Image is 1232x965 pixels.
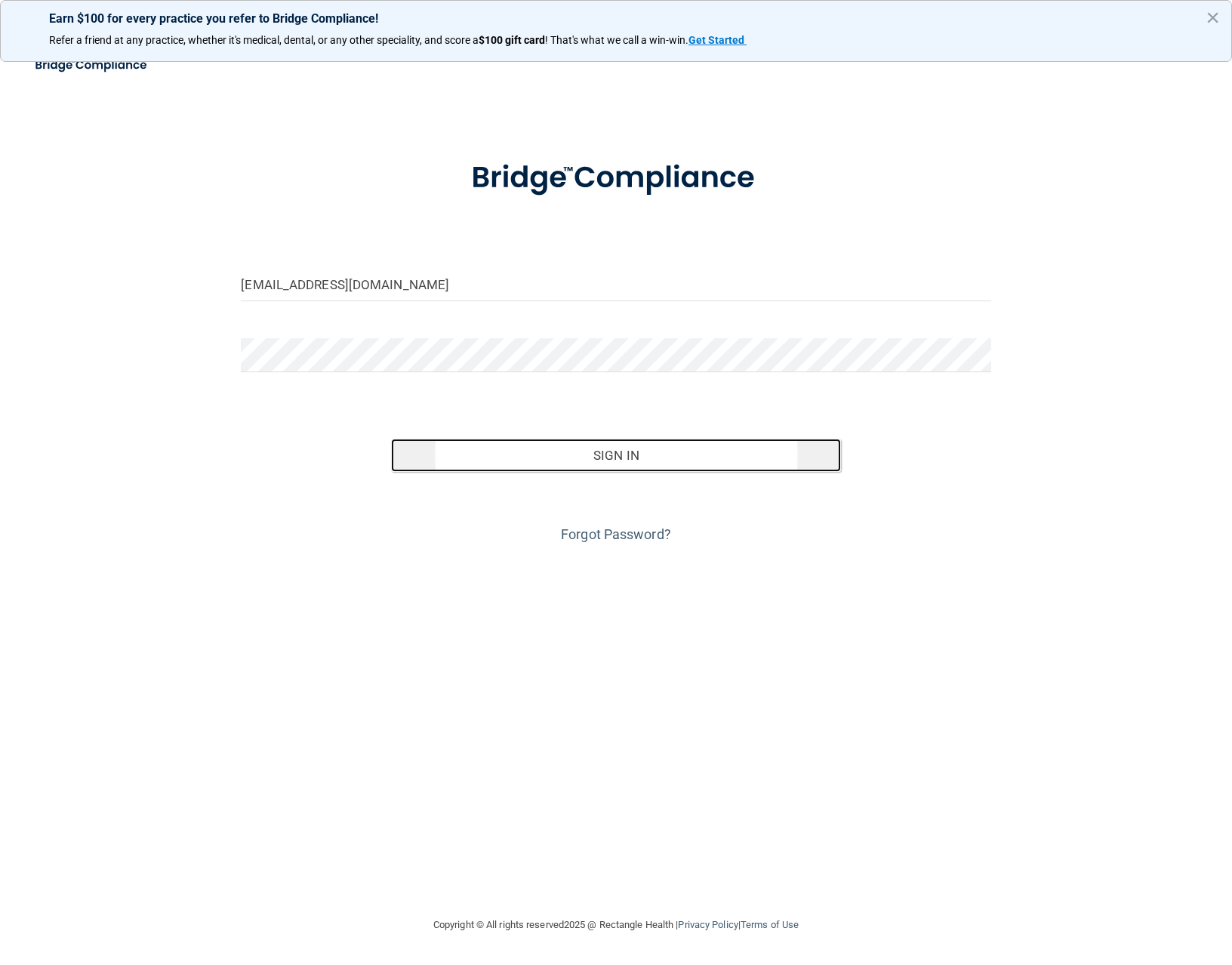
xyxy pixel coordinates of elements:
[340,901,892,949] div: Copyright © All rights reserved 2025 @ Rectangle Health | |
[479,34,545,46] strong: $100 gift card
[23,50,162,81] img: bridge_compliance_login_screen.278c3ca4.svg
[49,34,479,46] span: Refer a friend at any practice, whether it's medical, dental, or any other speciality, and score a
[440,139,792,217] img: bridge_compliance_login_screen.278c3ca4.svg
[241,267,990,301] input: Email
[688,34,744,46] strong: Get Started
[49,11,1183,26] p: Earn $100 for every practice you refer to Bridge Compliance!
[545,34,688,46] span: ! That's what we call a win-win.
[678,919,738,930] a: Privacy Policy
[391,439,841,472] button: Sign In
[971,858,1214,918] iframe: Drift Widget Chat Controller
[561,526,671,542] a: Forgot Password?
[1206,5,1220,29] button: Close
[688,34,747,46] a: Get Started
[741,919,799,930] a: Terms of Use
